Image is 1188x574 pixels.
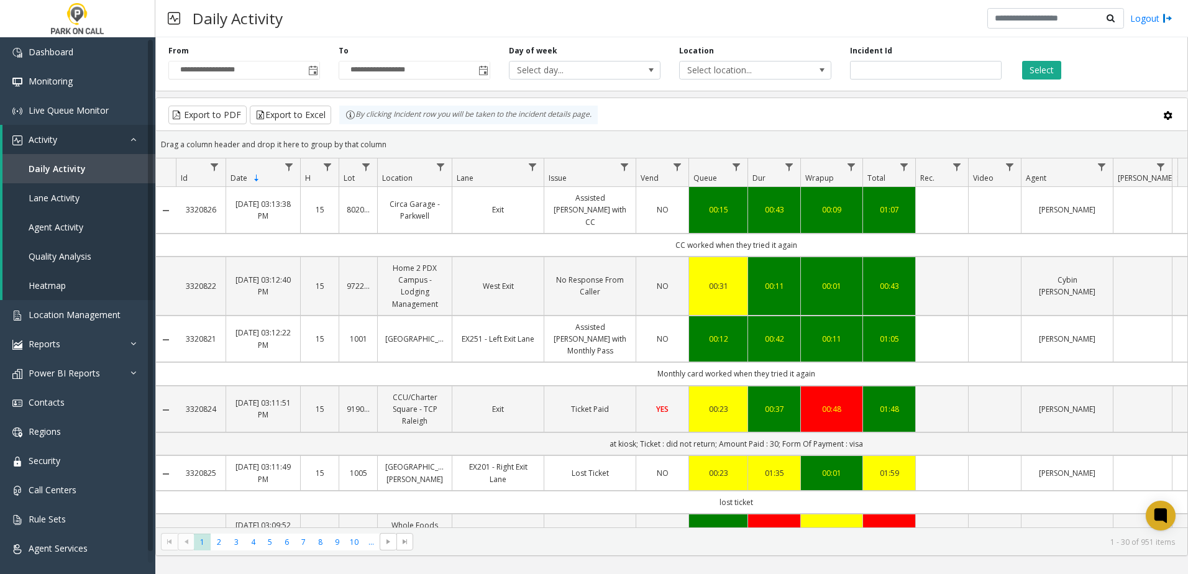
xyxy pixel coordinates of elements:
[347,204,370,216] a: 802024
[12,369,22,379] img: 'icon'
[669,158,686,175] a: Vend Filter Menu
[29,280,66,291] span: Heatmap
[756,467,793,479] a: 01:35
[756,526,793,537] div: 02:46
[808,526,855,537] a: 00:29
[156,134,1187,155] div: Drag a column header and drop it here to group by that column
[870,526,908,537] a: 03:25
[752,173,765,183] span: Dur
[697,280,740,292] a: 00:31
[657,468,669,478] span: NO
[552,321,628,357] a: Assisted [PERSON_NAME] with Monthly Pass
[460,204,536,216] a: Exit
[693,173,717,183] span: Queue
[644,403,681,415] a: YES
[870,280,908,292] a: 00:43
[1029,204,1105,216] a: [PERSON_NAME]
[12,427,22,437] img: 'icon'
[756,403,793,415] div: 00:37
[12,486,22,496] img: 'icon'
[12,457,22,467] img: 'icon'
[657,204,669,215] span: NO
[156,158,1187,527] div: Data table
[183,526,218,537] a: 3320823
[347,280,370,292] a: 972200
[1026,173,1046,183] span: Agent
[183,204,218,216] a: 3320826
[1029,526,1105,537] a: [PERSON_NAME]
[156,206,176,216] a: Collapse Details
[278,534,295,550] span: Page 6
[380,533,396,550] span: Go to the next page
[168,45,189,57] label: From
[305,173,311,183] span: H
[400,537,410,547] span: Go to the last page
[870,204,908,216] div: 01:07
[12,106,22,116] img: 'icon'
[509,61,630,79] span: Select day...
[396,533,413,550] span: Go to the last page
[896,158,913,175] a: Total Filter Menu
[697,526,740,537] a: 00:10
[549,173,567,183] span: Issue
[250,106,331,124] button: Export to Excel
[385,198,444,222] a: Circa Garage - Parkwell
[1121,526,1164,537] a: [PERSON_NAME]
[457,173,473,183] span: Lane
[12,311,22,321] img: 'icon'
[476,61,490,79] span: Toggle popup
[29,250,91,262] span: Quality Analysis
[805,173,834,183] span: Wrapup
[228,534,245,550] span: Page 3
[183,403,218,415] a: 3320824
[234,397,293,421] a: [DATE] 03:11:51 PM
[432,158,449,175] a: Location Filter Menu
[867,173,885,183] span: Total
[644,333,681,345] a: NO
[697,333,740,345] a: 00:12
[29,367,100,379] span: Power BI Reports
[1163,12,1172,25] img: logout
[524,158,541,175] a: Lane Filter Menu
[756,204,793,216] div: 00:43
[308,403,331,415] a: 15
[808,403,855,415] a: 00:48
[12,77,22,87] img: 'icon'
[211,534,227,550] span: Page 2
[870,333,908,345] div: 01:05
[1029,333,1105,345] a: [PERSON_NAME]
[552,526,628,537] a: Out of Tickets
[29,338,60,350] span: Reports
[344,173,355,183] span: Lot
[308,467,331,479] a: 15
[756,333,793,345] a: 00:42
[460,403,536,415] a: Exit
[2,242,155,271] a: Quality Analysis
[2,271,155,300] a: Heatmap
[870,403,908,415] a: 01:48
[728,158,745,175] a: Queue Filter Menu
[756,280,793,292] a: 00:11
[306,61,319,79] span: Toggle popup
[644,280,681,292] a: NO
[234,274,293,298] a: [DATE] 03:12:40 PM
[308,280,331,292] a: 15
[949,158,966,175] a: Rec. Filter Menu
[29,455,60,467] span: Security
[460,461,536,485] a: EX201 - Right Exit Lane
[657,281,669,291] span: NO
[385,461,444,485] a: [GEOGRAPHIC_DATA][PERSON_NAME]
[262,534,278,550] span: Page 5
[460,526,536,537] a: 13th Ave Entry
[385,519,444,543] a: Whole Foods [GEOGRAPHIC_DATA]
[363,534,380,550] span: Page 11
[231,173,247,183] span: Date
[509,45,557,57] label: Day of week
[329,534,345,550] span: Page 9
[656,404,669,414] span: YES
